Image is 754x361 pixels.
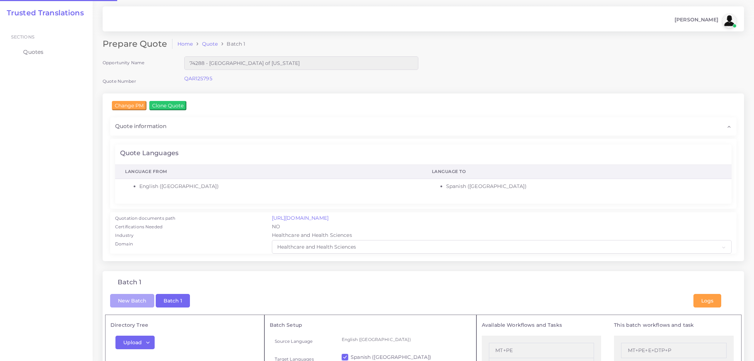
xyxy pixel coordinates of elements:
[115,164,422,179] th: Language From
[110,322,259,328] h5: Directory Tree
[115,336,155,349] button: Upload
[103,60,144,66] label: Opportunity Name
[120,149,179,157] h4: Quote Languages
[156,297,190,303] a: Batch 1
[422,164,732,179] th: Language To
[118,279,141,286] h4: Batch 1
[103,78,136,84] label: Quote Number
[482,322,601,328] h5: Available Workflows and Tasks
[5,45,87,60] a: Quotes
[342,336,466,343] p: English ([GEOGRAPHIC_DATA])
[103,39,172,49] h2: Prepare Quote
[351,354,431,361] label: Spanish ([GEOGRAPHIC_DATA])
[110,294,154,307] button: New Batch
[621,343,727,358] li: MT+PE+E+DTP+P
[110,117,737,135] div: Quote information
[149,101,186,110] input: Clone Quote
[139,183,412,190] li: English ([GEOGRAPHIC_DATA])
[489,343,594,358] li: MT+PE
[446,183,722,190] li: Spanish ([GEOGRAPHIC_DATA])
[270,322,471,328] h5: Batch Setup
[112,101,146,110] input: Change PM
[110,297,154,303] a: New Batch
[275,338,313,344] label: Source Language
[115,215,175,222] label: Quotation documents path
[267,223,737,232] div: NO
[693,294,721,307] button: Logs
[701,298,713,304] span: Logs
[177,40,193,47] a: Home
[184,75,212,82] a: QAR125795
[115,232,134,239] label: Industry
[202,40,218,47] a: Quote
[675,17,718,22] span: [PERSON_NAME]
[11,34,35,40] span: Sections
[23,48,43,56] span: Quotes
[115,241,133,247] label: Domain
[156,294,190,307] button: Batch 1
[115,224,162,230] label: Certifications Needed
[671,14,739,28] a: [PERSON_NAME]avatar
[614,322,734,328] h5: This batch workflows and task
[115,122,166,130] span: Quote information
[2,9,84,17] a: Trusted Translations
[267,232,737,240] div: Healthcare and Health Sciences
[272,215,329,221] a: [URL][DOMAIN_NAME]
[218,40,245,47] li: Batch 1
[722,14,737,28] img: avatar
